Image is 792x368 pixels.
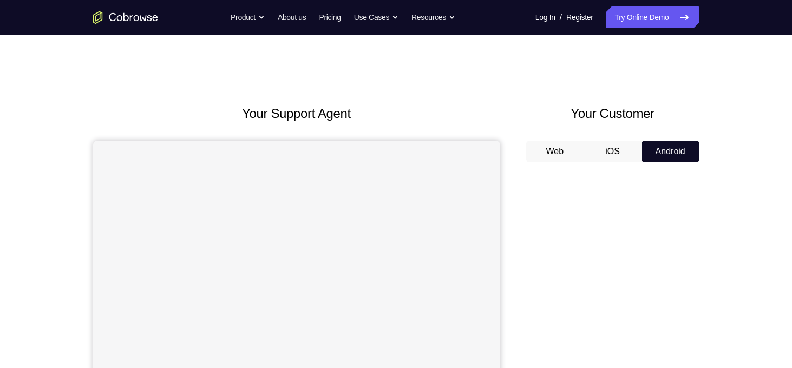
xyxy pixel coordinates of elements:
[560,11,562,24] span: /
[642,141,699,162] button: Android
[93,11,158,24] a: Go to the home page
[93,104,500,123] h2: Your Support Agent
[231,6,265,28] button: Product
[606,6,699,28] a: Try Online Demo
[566,6,593,28] a: Register
[535,6,555,28] a: Log In
[526,104,699,123] h2: Your Customer
[411,6,455,28] button: Resources
[526,141,584,162] button: Web
[354,6,398,28] button: Use Cases
[319,6,341,28] a: Pricing
[278,6,306,28] a: About us
[584,141,642,162] button: iOS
